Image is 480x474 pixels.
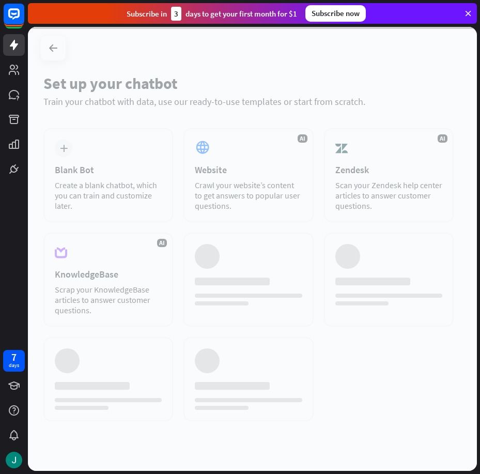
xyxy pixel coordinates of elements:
[305,5,366,22] div: Subscribe now
[9,362,19,369] div: days
[171,7,181,21] div: 3
[127,7,297,21] div: Subscribe in days to get your first month for $1
[3,350,25,372] a: 7 days
[11,353,17,362] div: 7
